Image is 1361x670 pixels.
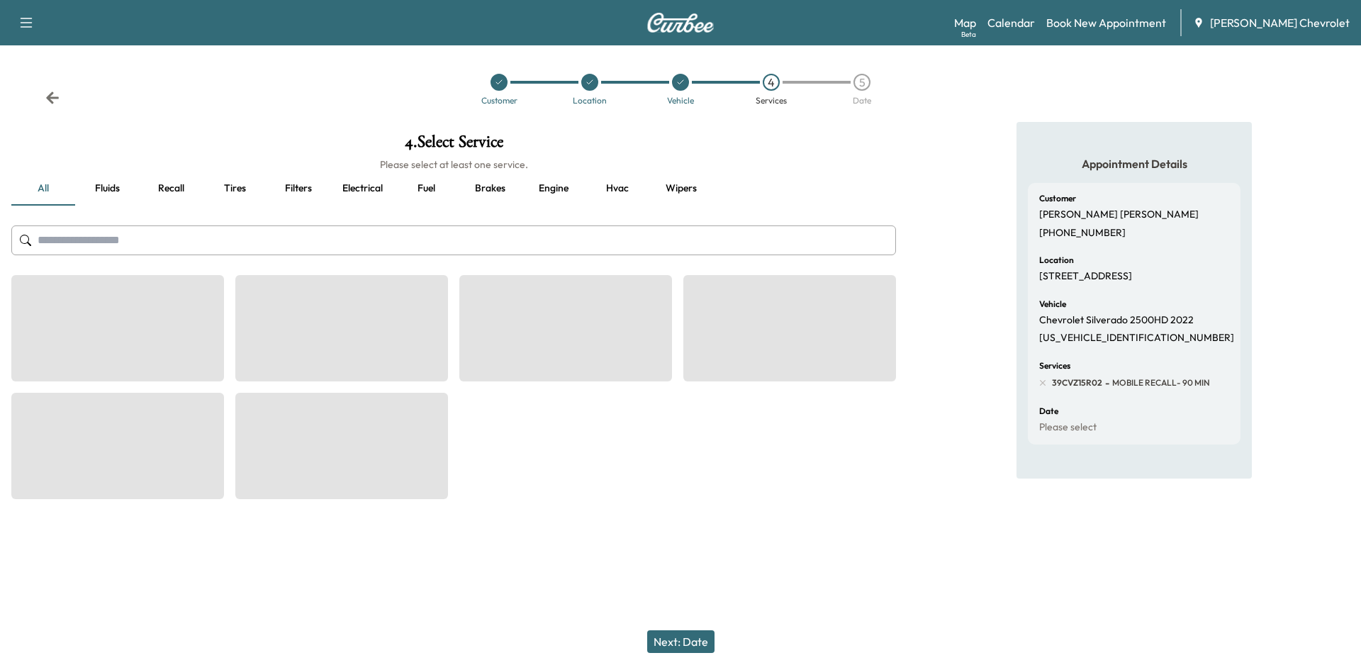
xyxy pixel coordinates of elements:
[522,172,586,206] button: Engine
[1039,421,1097,434] p: Please select
[458,172,522,206] button: Brakes
[756,96,787,105] div: Services
[649,172,713,206] button: Wipers
[75,172,139,206] button: Fluids
[11,172,75,206] button: all
[139,172,203,206] button: Recall
[573,96,607,105] div: Location
[203,172,267,206] button: Tires
[1039,314,1194,327] p: Chevrolet Silverado 2500HD 2022
[1046,14,1166,31] a: Book New Appointment
[1210,14,1350,31] span: [PERSON_NAME] Chevrolet
[1028,156,1240,172] h5: Appointment Details
[1052,377,1102,389] span: 39CVZ15R02
[1109,377,1210,389] span: MOBILE RECALL- 90 MIN
[1039,362,1070,370] h6: Services
[987,14,1035,31] a: Calendar
[954,14,976,31] a: MapBeta
[1039,270,1132,283] p: [STREET_ADDRESS]
[853,96,871,105] div: Date
[267,172,330,206] button: Filters
[45,91,60,105] div: Back
[667,96,694,105] div: Vehicle
[394,172,458,206] button: Fuel
[1039,256,1074,264] h6: Location
[763,74,780,91] div: 4
[646,13,715,33] img: Curbee Logo
[1039,332,1234,345] p: [US_VEHICLE_IDENTIFICATION_NUMBER]
[481,96,517,105] div: Customer
[1039,194,1076,203] h6: Customer
[11,172,896,206] div: basic tabs example
[961,29,976,40] div: Beta
[11,133,896,157] h1: 4 . Select Service
[1039,300,1066,308] h6: Vehicle
[1102,376,1109,390] span: -
[586,172,649,206] button: Hvac
[330,172,394,206] button: Electrical
[1039,407,1058,415] h6: Date
[11,157,896,172] h6: Please select at least one service.
[1039,227,1126,240] p: [PHONE_NUMBER]
[853,74,870,91] div: 5
[1039,208,1199,221] p: [PERSON_NAME] [PERSON_NAME]
[647,630,715,653] button: Next: Date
